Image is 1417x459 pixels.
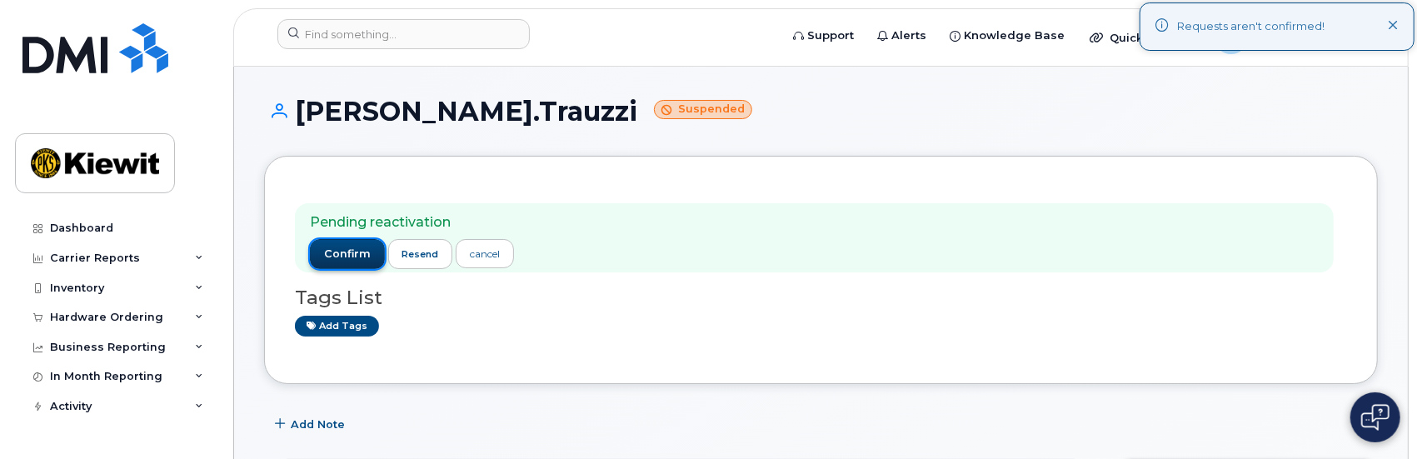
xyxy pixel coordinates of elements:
[291,417,345,432] span: Add Note
[1177,18,1325,35] div: Requests aren't confirmed!
[295,287,1347,308] h3: Tags List
[264,409,359,439] button: Add Note
[388,239,453,269] button: resend
[324,247,371,262] span: confirm
[470,247,500,262] div: cancel
[402,247,438,261] span: resend
[1361,404,1390,431] img: Open chat
[264,97,1378,126] h1: [PERSON_NAME].Trauzzi
[310,239,385,269] button: confirm
[310,213,514,232] p: Pending reactivation
[456,239,514,268] a: cancel
[654,100,752,119] small: Suspended
[295,316,379,337] a: Add tags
